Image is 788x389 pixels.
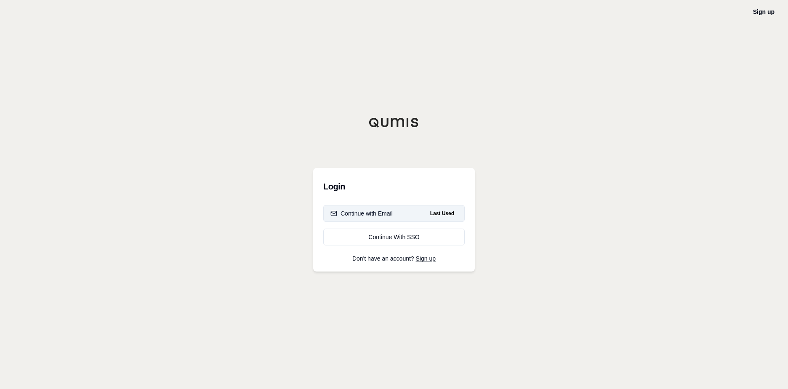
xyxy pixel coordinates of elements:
[369,117,419,128] img: Qumis
[753,8,775,15] a: Sign up
[330,233,458,241] div: Continue With SSO
[323,178,465,195] h3: Login
[427,208,458,218] span: Last Used
[330,209,393,218] div: Continue with Email
[323,205,465,222] button: Continue with EmailLast Used
[416,255,436,262] a: Sign up
[323,256,465,261] p: Don't have an account?
[323,229,465,245] a: Continue With SSO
